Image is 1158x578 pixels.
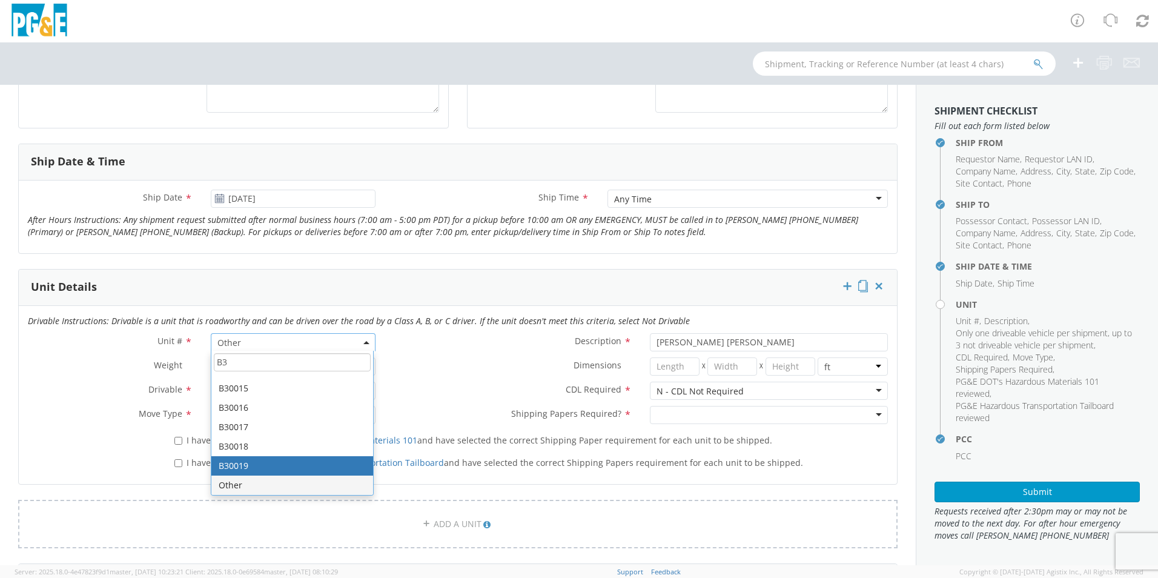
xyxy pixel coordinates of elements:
[264,567,338,576] span: master, [DATE] 08:10:29
[566,384,621,395] span: CDL Required
[956,364,1053,375] span: Shipping Papers Required
[1056,227,1070,239] span: City
[935,482,1140,502] button: Submit
[984,315,1030,327] li: ,
[984,315,1028,327] span: Description
[1007,239,1031,251] span: Phone
[956,215,1029,227] li: ,
[211,476,373,495] li: Other
[31,156,125,168] h3: Ship Date & Time
[766,357,815,376] input: Height
[956,327,1137,351] li: ,
[211,456,373,476] li: B30019
[935,104,1037,118] strong: Shipment Checklist
[154,359,182,371] span: Weight
[1025,153,1093,165] span: Requestor LAN ID
[211,437,373,456] li: B30018
[148,384,182,395] span: Drivable
[956,239,1002,251] span: Site Contact
[956,178,1004,190] li: ,
[956,277,994,290] li: ,
[1032,215,1100,227] span: Possessor LAN ID
[1100,165,1134,177] span: Zip Code
[956,178,1002,189] span: Site Contact
[28,214,858,238] i: After Hours Instructions: Any shipment request submitted after normal business hours (7:00 am - 5...
[511,408,621,419] span: Shipping Papers Required?
[143,191,182,203] span: Ship Date
[956,165,1016,177] span: Company Name
[28,315,690,327] i: Drivable Instructions: Drivable is a unit that is roadworthy and can be driven over the road by a...
[956,153,1020,165] span: Requestor Name
[956,138,1140,147] h4: Ship From
[139,408,182,419] span: Move Type
[956,165,1017,178] li: ,
[650,357,700,376] input: Length
[1075,227,1097,239] li: ,
[15,567,184,576] span: Server: 2025.18.0-4e47823f9d1
[18,500,898,548] a: ADD A UNIT
[956,400,1114,424] span: PG&E Hazardous Transportation Tailboard reviewed
[651,567,681,576] a: Feedback
[1007,178,1031,189] span: Phone
[538,191,579,203] span: Ship Time
[700,357,708,376] span: X
[574,359,621,371] span: Dimensions
[1021,227,1053,239] li: ,
[956,434,1140,443] h4: PCC
[956,327,1132,351] span: Only one driveable vehicle per shipment, up to 3 not driveable vehicle per shipment
[185,567,338,576] span: Client: 2025.18.0-0e69584
[998,277,1034,289] span: Ship Time
[1100,227,1136,239] li: ,
[935,120,1140,132] span: Fill out each form listed below
[753,51,1056,76] input: Shipment, Tracking or Reference Number (at least 4 chars)
[1013,351,1053,363] span: Move Type
[956,262,1140,271] h4: Ship Date & Time
[1021,165,1051,177] span: Address
[211,417,373,437] li: B30017
[956,376,1137,400] li: ,
[31,281,97,293] h3: Unit Details
[110,567,184,576] span: master, [DATE] 10:23:21
[956,227,1017,239] li: ,
[956,351,1010,364] li: ,
[956,200,1140,209] h4: Ship To
[617,567,643,576] a: Support
[956,376,1099,399] span: PG&E DOT's Hazardous Materials 101 reviewed
[174,459,182,467] input: I have reviewed thePG&E's Hazardous Transportation Tailboardand have selected the correct Shippin...
[956,153,1022,165] li: ,
[1021,227,1051,239] span: Address
[1075,165,1097,178] li: ,
[157,335,182,347] span: Unit #
[1056,227,1072,239] li: ,
[956,315,979,327] span: Unit #
[211,379,373,398] li: B30015
[614,193,652,205] div: Any Time
[211,398,373,417] li: B30016
[707,357,757,376] input: Width
[1056,165,1070,177] span: City
[1100,227,1134,239] span: Zip Code
[1013,351,1055,364] li: ,
[956,300,1140,309] h4: Unit
[1025,153,1094,165] li: ,
[956,364,1054,376] li: ,
[1021,165,1053,178] li: ,
[657,385,744,397] div: N - CDL Not Required
[217,337,369,348] span: Other
[187,434,772,446] span: I have reviewed the and have selected the correct Shipping Paper requirement for each unit to be ...
[757,357,766,376] span: X
[956,215,1027,227] span: Possessor Contact
[211,333,376,351] span: Other
[187,457,803,468] span: I have reviewed the and have selected the correct Shipping Papers requirement for each unit to be...
[956,227,1016,239] span: Company Name
[959,567,1143,577] span: Copyright © [DATE]-[DATE] Agistix Inc., All Rights Reserved
[956,315,981,327] li: ,
[956,450,971,462] span: PCC
[935,505,1140,542] span: Requests received after 2:30pm may or may not be moved to the next day. For after hour emergency ...
[9,4,70,39] img: pge-logo-06675f144f4cfa6a6814.png
[174,437,182,445] input: I have reviewed thePG&E DOT's Hazardous Materials 101and have selected the correct Shipping Paper...
[956,277,993,289] span: Ship Date
[956,239,1004,251] li: ,
[1100,165,1136,178] li: ,
[1075,165,1095,177] span: State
